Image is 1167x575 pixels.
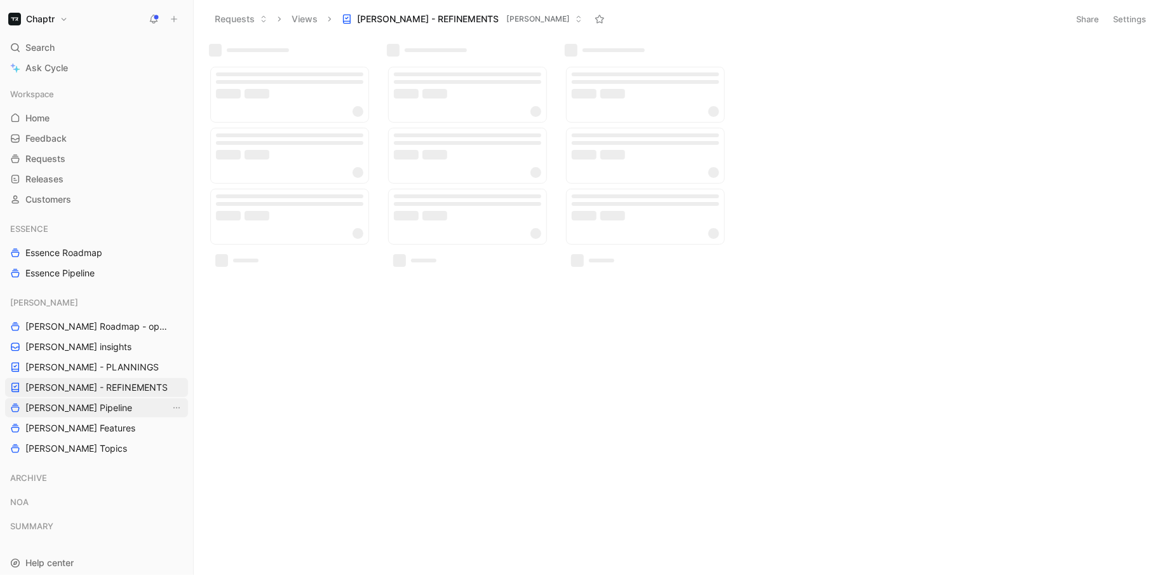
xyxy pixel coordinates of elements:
[25,247,102,259] span: Essence Roadmap
[5,170,188,189] a: Releases
[5,190,188,209] a: Customers
[5,468,188,491] div: ARCHIVE
[209,10,273,29] button: Requests
[1070,10,1105,28] button: Share
[25,267,95,280] span: Essence Pipeline
[506,13,570,25] span: [PERSON_NAME]
[357,13,499,25] span: [PERSON_NAME] - REFINEMENTS
[5,219,188,238] div: ESSENCE
[25,381,168,394] span: [PERSON_NAME] - REFINEMENTS
[25,173,64,186] span: Releases
[8,13,21,25] img: Chaptr
[10,88,54,100] span: Workspace
[10,496,29,508] span: NOA
[5,492,188,515] div: NOA
[5,293,188,458] div: [PERSON_NAME][PERSON_NAME] Roadmap - open items[PERSON_NAME] insights[PERSON_NAME] - PLANNINGS[PE...
[26,13,55,25] h1: Chaptr
[25,40,55,55] span: Search
[5,10,71,28] button: ChaptrChaptr
[25,557,74,568] span: Help center
[5,129,188,148] a: Feedback
[25,320,172,333] span: [PERSON_NAME] Roadmap - open items
[25,132,67,145] span: Feedback
[5,264,188,283] a: Essence Pipeline
[5,337,188,356] a: [PERSON_NAME] insights
[10,471,47,484] span: ARCHIVE
[5,317,188,336] a: [PERSON_NAME] Roadmap - open items
[5,109,188,128] a: Home
[170,402,183,414] button: View actions
[5,468,188,487] div: ARCHIVE
[10,296,78,309] span: [PERSON_NAME]
[25,152,65,165] span: Requests
[5,378,188,397] a: [PERSON_NAME] - REFINEMENTS
[5,553,188,572] div: Help center
[5,517,188,536] div: SUMMARY
[25,60,68,76] span: Ask Cycle
[5,293,188,312] div: [PERSON_NAME]
[5,149,188,168] a: Requests
[25,341,132,353] span: [PERSON_NAME] insights
[25,193,71,206] span: Customers
[10,520,53,532] span: SUMMARY
[5,358,188,377] a: [PERSON_NAME] - PLANNINGS
[5,439,188,458] a: [PERSON_NAME] Topics
[5,243,188,262] a: Essence Roadmap
[25,112,50,125] span: Home
[286,10,323,29] button: Views
[5,517,188,539] div: SUMMARY
[25,361,159,374] span: [PERSON_NAME] - PLANNINGS
[5,58,188,78] a: Ask Cycle
[25,422,135,435] span: [PERSON_NAME] Features
[10,222,48,235] span: ESSENCE
[5,419,188,438] a: [PERSON_NAME] Features
[5,398,188,417] a: [PERSON_NAME] PipelineView actions
[5,219,188,283] div: ESSENCEEssence RoadmapEssence Pipeline
[5,38,188,57] div: Search
[1107,10,1152,28] button: Settings
[5,85,188,104] div: Workspace
[336,10,588,29] button: [PERSON_NAME] - REFINEMENTS[PERSON_NAME]
[25,442,127,455] span: [PERSON_NAME] Topics
[25,402,132,414] span: [PERSON_NAME] Pipeline
[5,492,188,511] div: NOA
